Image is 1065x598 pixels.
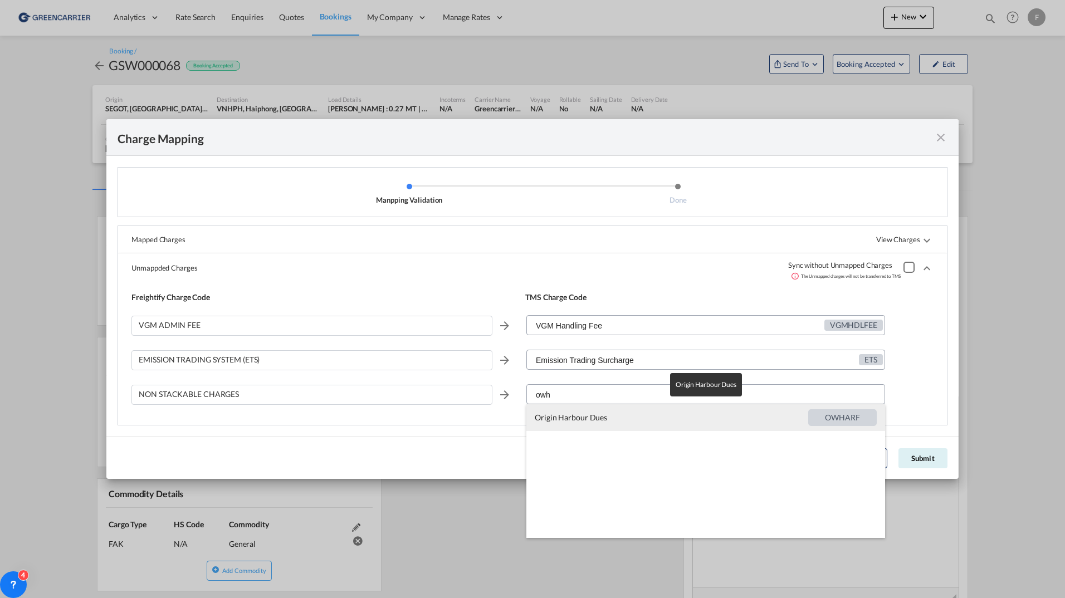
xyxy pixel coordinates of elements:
div: VGMHDLFEE [824,320,883,331]
md-icon: icon-arrow-right [498,319,511,332]
div: ETS [859,354,883,365]
div: Sync without Unmapped Charges [788,259,901,282]
li: Done [544,183,812,205]
md-tooltip: Origin Harbour Dues [670,373,742,396]
div: VGM ADMIN FEE [131,316,492,336]
md-expansion-panel-header: Unmappded ChargesSync without Unmapped Chargess18 icon-information-outlineThe Unmapped charges wi... [118,253,947,282]
li: Manpping Validation [275,183,544,205]
button: Submit [898,448,947,468]
input: Enter Charge Name [527,385,885,405]
md-icon: icon-close fg-AAA8AD cursor [934,131,947,144]
md-icon: icon-arrow-right [498,354,511,367]
body: Editor, editor2 [11,11,255,23]
div: NON STACKABLE CHARGES [131,385,492,405]
md-icon: s18 icon-information-outline [791,271,801,281]
span: OWHARF [808,409,877,426]
div: Origin Harbour Dues [535,404,877,431]
div: TMS Charge Code [525,292,886,303]
span: The Unmapped charges will not be transferred to TMS [788,272,901,282]
div: Charge Mapping [118,130,204,144]
div: EMISSION TRADING SYSTEM (ETS) [131,350,492,370]
input: Enter Charge Name [527,350,885,370]
div: Freightify Charge Code [131,292,492,303]
div: Unmappded Charges [118,253,947,282]
md-input-container: owh [525,383,886,408]
span: Origin Harbour Dues [535,404,808,431]
md-input-container: VGM Handling Fee [525,314,886,339]
span: View Charges [876,226,934,253]
md-expansion-panel-collapsed: Mapped ChargesView Chargesicon-chevron-down [118,226,947,253]
md-dialog: Manpping ValidationDone ... [106,119,959,479]
input: Enter Charge Name [527,316,885,336]
md-icon: icon-chevron-down [920,234,934,247]
md-icon: icon-chevron-up [920,262,934,275]
md-icon: icon-arrow-right [498,388,511,401]
md-input-container: Emission Trading Surcharge [525,349,886,373]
